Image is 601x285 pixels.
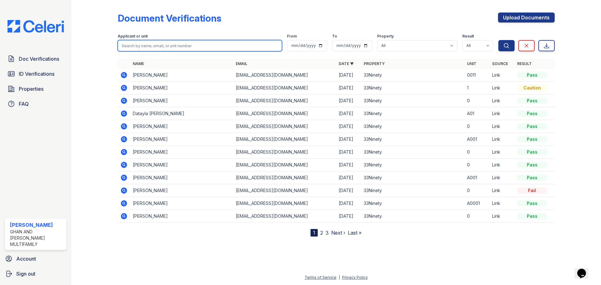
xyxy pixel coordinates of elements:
[342,275,368,280] a: Privacy Policy
[517,162,547,168] div: Pass
[490,69,515,82] td: Link
[233,82,336,94] td: [EMAIL_ADDRESS][DOMAIN_NAME]
[465,107,490,120] td: A01
[517,72,547,78] div: Pass
[348,230,362,236] a: Last »
[16,255,36,262] span: Account
[336,146,361,159] td: [DATE]
[498,13,555,23] a: Upload Documents
[336,184,361,197] td: [DATE]
[339,275,340,280] div: |
[3,267,69,280] a: Sign out
[336,159,361,171] td: [DATE]
[465,197,490,210] td: A0001
[118,13,221,24] div: Document Verifications
[465,171,490,184] td: A001
[326,230,329,236] a: 3
[339,61,354,66] a: Date ▼
[361,159,464,171] td: 33Ninety
[233,133,336,146] td: [EMAIL_ADDRESS][DOMAIN_NAME]
[10,229,64,247] div: Ghan and [PERSON_NAME] Multifamily
[233,171,336,184] td: [EMAIL_ADDRESS][DOMAIN_NAME]
[118,40,282,51] input: Search by name, email, or unit number
[130,69,233,82] td: [PERSON_NAME]
[361,107,464,120] td: 33Ninety
[331,230,345,236] a: Next ›
[336,210,361,223] td: [DATE]
[361,197,464,210] td: 33Ninety
[10,221,64,229] div: [PERSON_NAME]
[336,171,361,184] td: [DATE]
[490,94,515,107] td: Link
[5,53,66,65] a: Doc Verifications
[130,82,233,94] td: [PERSON_NAME]
[361,210,464,223] td: 33Ninety
[467,61,476,66] a: Unit
[361,120,464,133] td: 33Ninety
[361,82,464,94] td: 33Ninety
[490,120,515,133] td: Link
[5,68,66,80] a: ID Verifications
[287,34,297,39] label: From
[490,184,515,197] td: Link
[377,34,394,39] label: Property
[465,94,490,107] td: 0
[465,184,490,197] td: 0
[16,270,35,277] span: Sign out
[517,110,547,117] div: Pass
[233,159,336,171] td: [EMAIL_ADDRESS][DOMAIN_NAME]
[490,107,515,120] td: Link
[575,260,595,279] iframe: chat widget
[130,107,233,120] td: Datayla [PERSON_NAME]
[130,146,233,159] td: [PERSON_NAME]
[3,20,69,33] img: CE_Logo_Blue-a8612792a0a2168367f1c8372b55b34899dd931a85d93a1a3d3e32e68fde9ad4.png
[233,184,336,197] td: [EMAIL_ADDRESS][DOMAIN_NAME]
[19,55,59,63] span: Doc Verifications
[19,85,44,93] span: Properties
[492,61,508,66] a: Source
[233,107,336,120] td: [EMAIL_ADDRESS][DOMAIN_NAME]
[517,123,547,130] div: Pass
[233,120,336,133] td: [EMAIL_ADDRESS][DOMAIN_NAME]
[19,70,54,78] span: ID Verifications
[490,197,515,210] td: Link
[361,171,464,184] td: 33Ninety
[130,133,233,146] td: [PERSON_NAME]
[465,159,490,171] td: 0
[311,229,318,237] div: 1
[465,133,490,146] td: A001
[465,82,490,94] td: 1
[361,69,464,82] td: 33Ninety
[233,94,336,107] td: [EMAIL_ADDRESS][DOMAIN_NAME]
[130,120,233,133] td: [PERSON_NAME]
[336,133,361,146] td: [DATE]
[361,146,464,159] td: 33Ninety
[130,210,233,223] td: [PERSON_NAME]
[130,159,233,171] td: [PERSON_NAME]
[233,210,336,223] td: [EMAIL_ADDRESS][DOMAIN_NAME]
[236,61,247,66] a: Email
[118,34,148,39] label: Applicant or unit
[517,136,547,142] div: Pass
[465,69,490,82] td: 0011
[336,82,361,94] td: [DATE]
[336,94,361,107] td: [DATE]
[336,69,361,82] td: [DATE]
[517,175,547,181] div: Pass
[490,82,515,94] td: Link
[130,94,233,107] td: [PERSON_NAME]
[490,171,515,184] td: Link
[465,120,490,133] td: 0
[133,61,144,66] a: Name
[517,61,532,66] a: Result
[130,197,233,210] td: [PERSON_NAME]
[233,146,336,159] td: [EMAIL_ADDRESS][DOMAIN_NAME]
[364,61,385,66] a: Property
[233,69,336,82] td: [EMAIL_ADDRESS][DOMAIN_NAME]
[462,34,474,39] label: Result
[130,171,233,184] td: [PERSON_NAME]
[3,252,69,265] a: Account
[465,146,490,159] td: 0
[490,146,515,159] td: Link
[336,107,361,120] td: [DATE]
